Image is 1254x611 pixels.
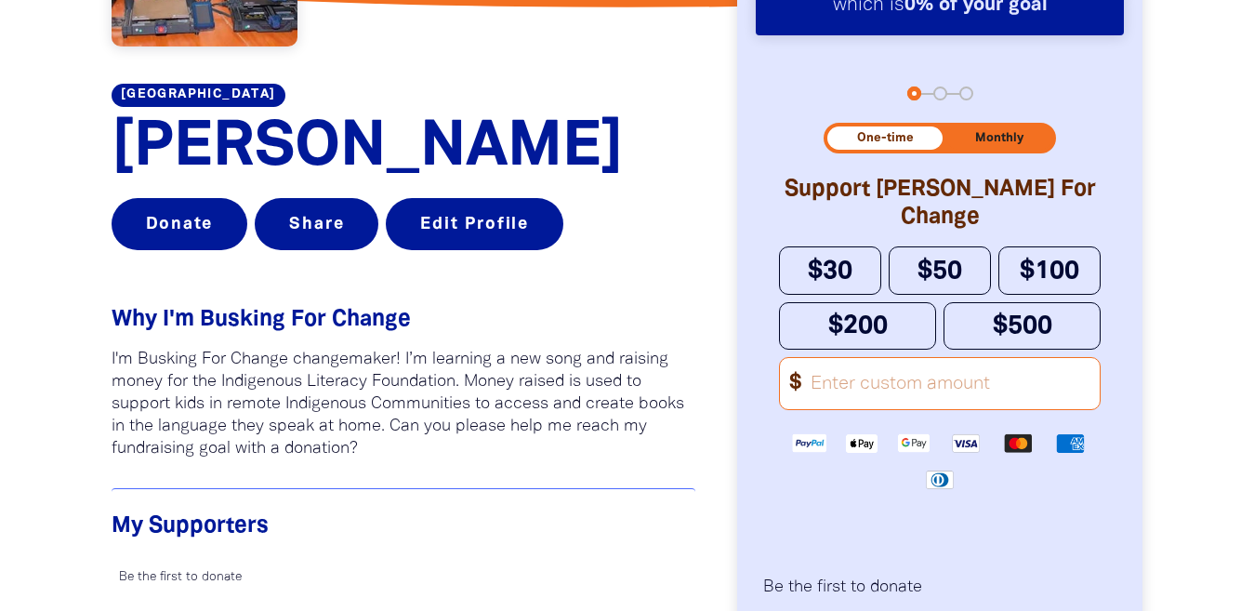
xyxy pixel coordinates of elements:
div: Available payment methods [779,418,1101,504]
span: [PERSON_NAME] [112,119,624,177]
div: Paginated content [112,555,696,600]
button: Donate [112,198,248,250]
button: Navigate to step 1 of 3 to enter your donation amount [907,86,921,100]
button: $500 [944,302,1101,350]
span: $200 [828,314,888,338]
button: $100 [998,246,1101,294]
img: Paypal logo [784,432,836,454]
button: Share [255,198,378,250]
span: Monthly [975,132,1023,144]
img: Apple Pay logo [836,432,888,454]
button: Navigate to step 2 of 3 to enter your details [933,86,947,100]
span: $30 [808,259,852,283]
h4: My Supporters [112,512,696,540]
p: Be the first to donate [763,577,922,599]
span: $100 [1020,259,1079,283]
img: Mastercard logo [992,432,1044,454]
button: $200 [779,302,936,350]
div: Donation frequency [824,123,1056,153]
button: Edit Profile [386,198,563,250]
span: Why I'm Busking For Change [112,310,411,330]
button: Navigate to step 3 of 3 to enter your payment details [959,86,973,100]
p: I'm Busking For Change changemaker! I’m learning a new song and raising money for the Indigenous ... [112,349,696,460]
input: Enter custom amount [799,358,1101,409]
img: American Express logo [1044,432,1096,454]
span: $ [780,365,802,402]
span: $50 [917,259,962,283]
span: $500 [993,314,1052,338]
img: Visa logo [940,432,992,454]
button: One-time [827,126,943,150]
button: $50 [889,246,991,294]
span: One-time [857,132,914,144]
div: Donation stream [112,512,696,600]
p: Be the first to donate [119,566,689,589]
a: [GEOGRAPHIC_DATA] [112,84,285,107]
h2: Support [PERSON_NAME] For Change [779,176,1101,232]
img: Google Pay logo [888,432,940,454]
button: $30 [779,246,881,294]
button: Monthly [946,126,1053,150]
